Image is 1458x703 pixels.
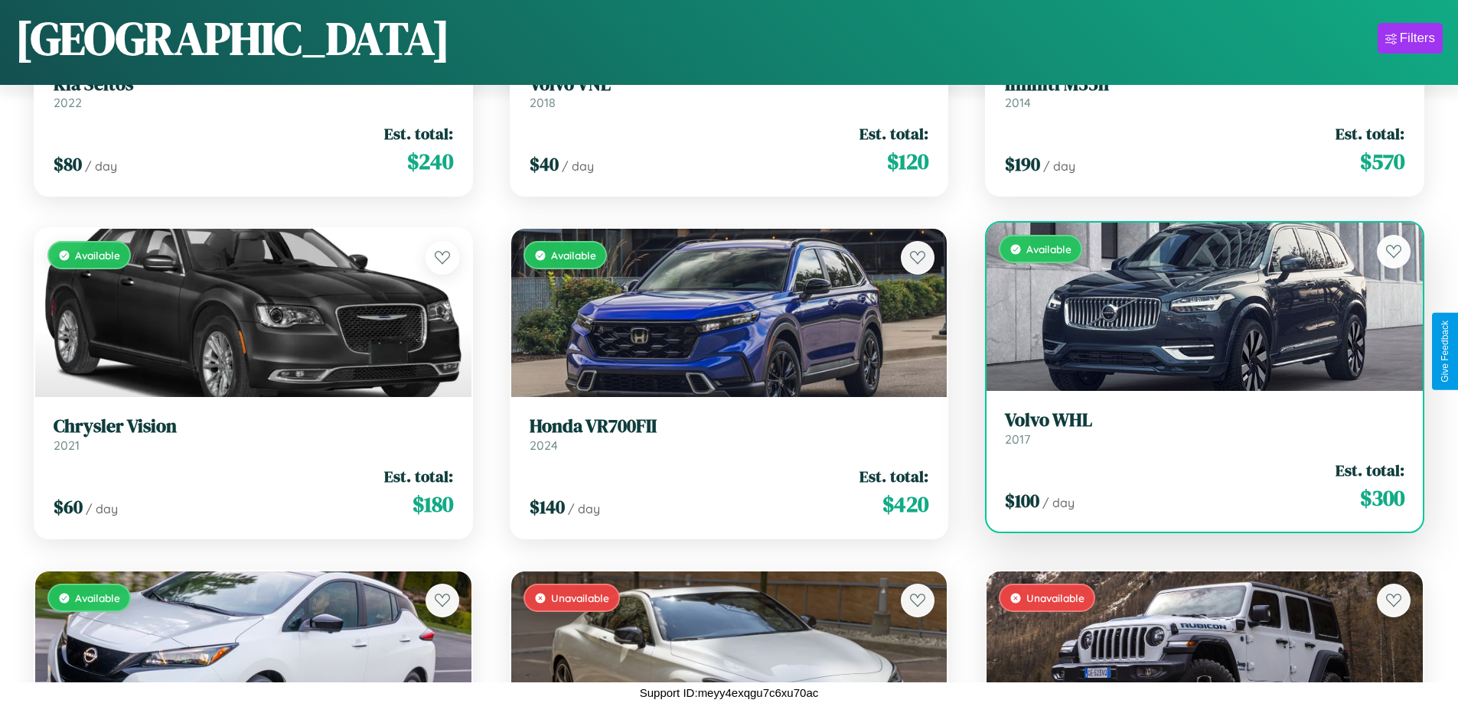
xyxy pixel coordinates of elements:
[1005,409,1404,431] h3: Volvo WHL
[54,151,82,177] span: $ 80
[1360,146,1404,177] span: $ 570
[1005,95,1031,110] span: 2014
[85,158,117,174] span: / day
[640,682,818,703] p: Support ID: meyy4exqgu7c6xu70ac
[530,73,929,111] a: Volvo VNL2018
[75,591,120,604] span: Available
[859,465,928,487] span: Est. total:
[530,494,565,519] span: $ 140
[859,122,928,145] span: Est. total:
[1360,483,1404,513] span: $ 300
[887,146,928,177] span: $ 120
[413,489,453,519] span: $ 180
[1005,151,1040,177] span: $ 190
[530,95,556,110] span: 2018
[1005,431,1030,447] span: 2017
[551,591,609,604] span: Unavailable
[384,465,453,487] span: Est. total:
[1026,242,1071,255] span: Available
[530,151,559,177] span: $ 40
[530,415,929,438] h3: Honda VR700FII
[54,95,82,110] span: 2022
[54,438,80,453] span: 2021
[86,501,118,516] span: / day
[530,438,558,453] span: 2024
[407,146,453,177] span: $ 240
[1043,158,1075,174] span: / day
[384,122,453,145] span: Est. total:
[1440,321,1450,382] div: Give Feedback
[54,494,83,519] span: $ 60
[15,7,450,70] h1: [GEOGRAPHIC_DATA]
[54,415,453,438] h3: Chrysler Vision
[75,249,120,262] span: Available
[54,73,453,111] a: Kia Seltos2022
[1005,488,1039,513] span: $ 100
[562,158,594,174] span: / day
[54,415,453,453] a: Chrysler Vision2021
[568,501,600,516] span: / day
[530,415,929,453] a: Honda VR700FII2024
[1400,31,1435,46] div: Filters
[1026,591,1085,604] span: Unavailable
[1042,495,1075,510] span: / day
[1005,409,1404,447] a: Volvo WHL2017
[882,489,928,519] span: $ 420
[1336,122,1404,145] span: Est. total:
[1378,23,1443,54] button: Filters
[1005,73,1404,111] a: Infiniti M35h2014
[1336,459,1404,481] span: Est. total:
[551,249,596,262] span: Available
